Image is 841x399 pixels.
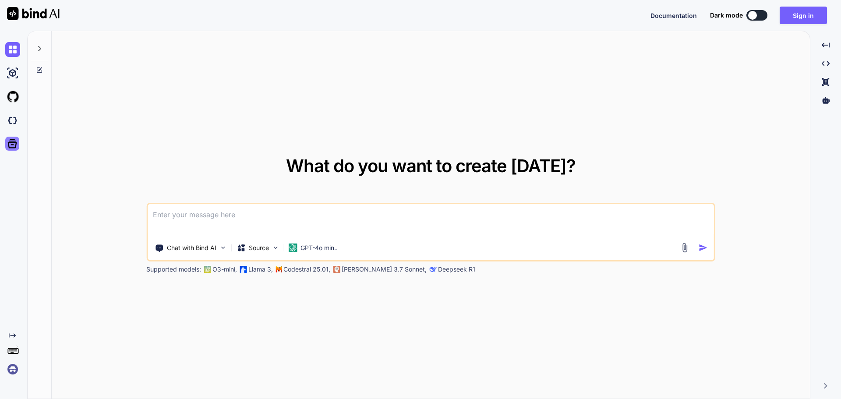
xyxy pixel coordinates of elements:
p: Deepseek R1 [438,265,475,274]
p: GPT-4o min.. [300,244,338,252]
p: [PERSON_NAME] 3.7 Sonnet, [342,265,427,274]
img: attachment [680,243,690,253]
p: Codestral 25.01, [283,265,330,274]
img: claude [333,266,340,273]
img: GPT-4 [204,266,211,273]
img: Pick Models [272,244,279,251]
img: ai-studio [5,66,20,81]
img: darkCloudIdeIcon [5,113,20,128]
button: Sign in [780,7,827,24]
img: claude [429,266,436,273]
p: Supported models: [146,265,201,274]
img: icon [699,243,708,252]
img: Pick Tools [219,244,226,251]
p: Llama 3, [248,265,273,274]
span: Documentation [650,12,697,19]
p: O3-mini, [212,265,237,274]
span: What do you want to create [DATE]? [286,155,576,177]
img: signin [5,362,20,377]
p: Source [249,244,269,252]
button: Documentation [650,11,697,20]
img: GPT-4o mini [288,244,297,252]
p: Chat with Bind AI [167,244,216,252]
span: Dark mode [710,11,743,20]
img: chat [5,42,20,57]
img: Llama2 [240,266,247,273]
img: githubLight [5,89,20,104]
img: Mistral-AI [276,266,282,272]
img: Bind AI [7,7,60,20]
